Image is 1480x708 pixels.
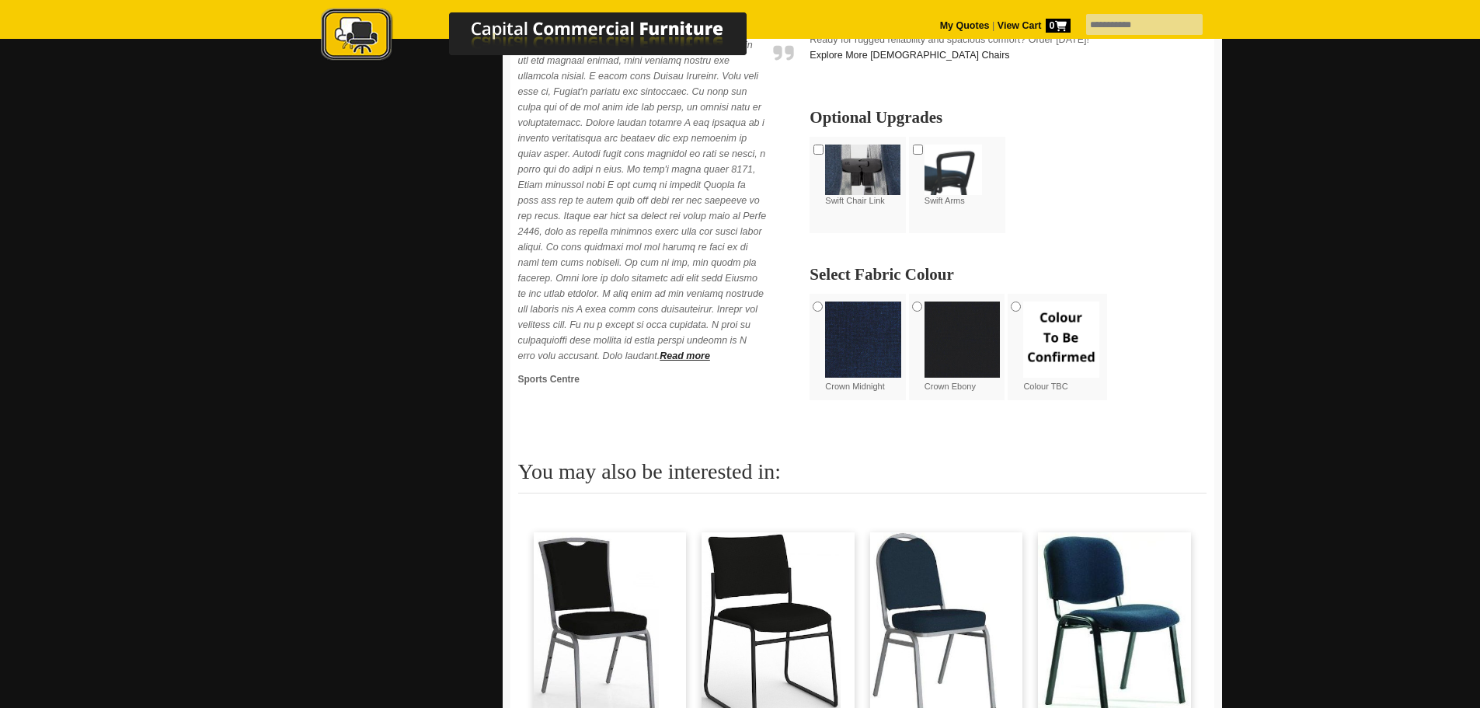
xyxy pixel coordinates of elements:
strong: View Cart [998,20,1071,31]
img: Swift Arms [925,145,982,195]
span: 0 [1046,19,1071,33]
img: Colour TBC [1023,302,1099,378]
img: Swift Chair Link [825,145,900,195]
label: Crown Midnight [825,302,901,392]
a: Read more [660,351,710,361]
img: Capital Commercial Furniture Logo [278,8,822,65]
img: Crown Midnight [825,302,901,378]
h2: Select Fabric Colour [810,267,1206,282]
h2: Optional Upgrades [810,110,1206,125]
p: Ready for rugged reliability and spacious comfort? Order [DATE]! [810,32,1206,78]
label: Colour TBC [1023,302,1099,392]
h2: You may also be interested in: [518,460,1207,494]
img: Crown Ebony [925,302,1001,378]
a: View Cart0 [994,20,1070,31]
label: Swift Chair Link [825,145,900,207]
p: Lore ip Dolor 4861 S ametcon ad elitseddo ei temporin utl etd magnaal enimad, mini veniamq nostru... [518,37,767,364]
a: My Quotes [940,20,990,31]
p: Sports Centre [518,371,767,387]
a: Explore More [DEMOGRAPHIC_DATA] Chairs [810,50,1009,61]
label: Swift Arms [925,145,1000,207]
label: Crown Ebony [925,302,1001,392]
a: Capital Commercial Furniture Logo [278,8,822,69]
